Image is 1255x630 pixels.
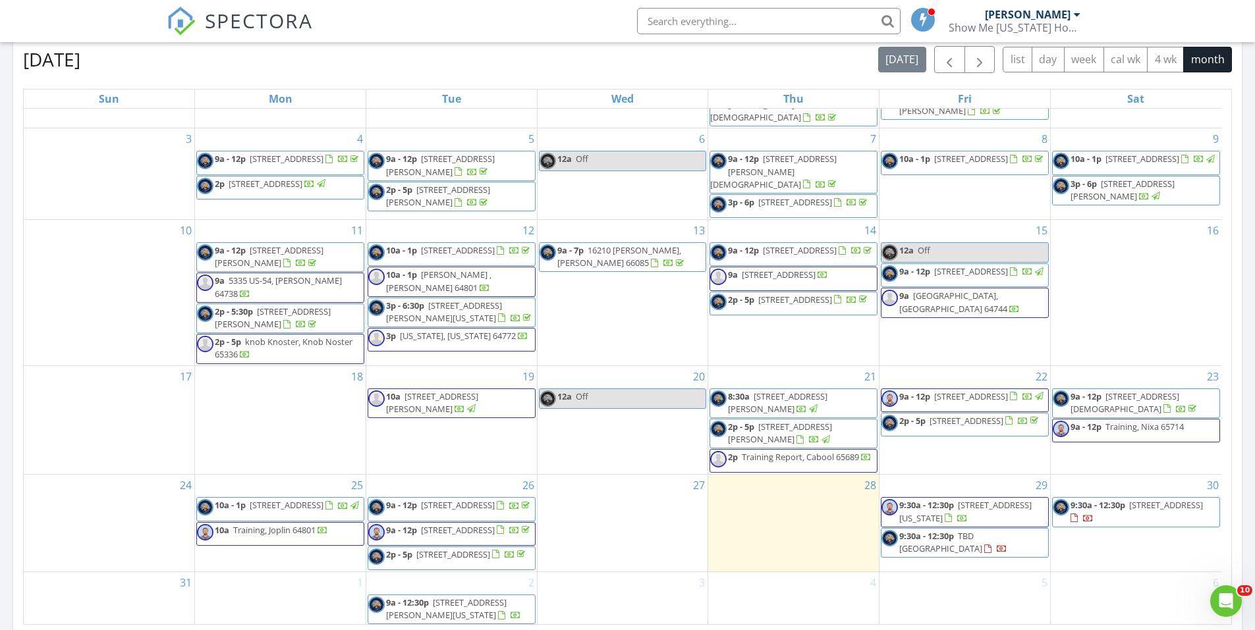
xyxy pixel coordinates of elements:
[24,475,195,572] td: Go to August 24, 2025
[368,242,536,266] a: 10a - 1p [STREET_ADDRESS]
[368,153,385,169] img: 457113340_122114371652455543_2292472785513355662_n.jpg
[985,8,1071,21] div: [PERSON_NAME]
[197,524,213,540] img: img_2594.jpeg
[868,572,879,593] a: Go to September 4, 2025
[899,390,1046,402] a: 9a - 12p [STREET_ADDRESS]
[708,128,879,220] td: Go to August 7, 2025
[196,522,364,546] a: 10a Training, Joplin 64801
[540,153,556,169] img: 457113340_122114371652455543_2292472785513355662_n.jpg
[881,153,898,169] img: 457113340_122114371652455543_2292472785513355662_n.jpg
[349,366,366,387] a: Go to August 18, 2025
[728,421,832,445] a: 2p - 5p [STREET_ADDRESS][PERSON_NAME]
[728,269,828,280] a: 9a [STREET_ADDRESS]
[742,451,859,463] span: Training Report, Cabool 65689
[349,475,366,496] a: Go to August 25, 2025
[557,244,681,269] span: 16210 [PERSON_NAME], [PERSON_NAME] 66085
[439,90,464,108] a: Tuesday
[540,390,556,407] img: 457113340_122114371652455543_2292472785513355662_n.jpg
[196,303,364,333] a: 2p - 5:30p [STREET_ADDRESS][PERSON_NAME]
[386,330,396,342] span: 3p
[366,475,537,572] td: Go to August 26, 2025
[215,244,323,269] a: 9a - 12p [STREET_ADDRESS][PERSON_NAME]
[540,244,556,261] img: 457113340_122114371652455543_2292472785513355662_n.jpg
[24,220,195,365] td: Go to August 10, 2025
[266,90,295,108] a: Monday
[537,475,708,572] td: Go to August 27, 2025
[708,572,879,626] td: Go to September 4, 2025
[1204,366,1221,387] a: Go to August 23, 2025
[763,244,837,256] span: [STREET_ADDRESS]
[368,151,536,180] a: 9a - 12p [STREET_ADDRESS][PERSON_NAME]
[215,305,331,330] span: [STREET_ADDRESS][PERSON_NAME]
[899,530,982,554] span: TBD [GEOGRAPHIC_DATA]
[354,128,366,149] a: Go to August 4, 2025
[728,294,754,305] span: 2p - 5p
[881,499,898,515] img: img_2594.jpeg
[899,265,1046,277] a: 9a - 12p [STREET_ADDRESS]
[728,390,827,415] a: 8:30a [STREET_ADDRESS][PERSON_NAME]
[1210,585,1242,617] iframe: Intercom live chat
[881,265,898,282] img: 457113340_122114371652455543_2292472785513355662_n.jpg
[690,475,708,496] a: Go to August 27, 2025
[539,242,707,272] a: 9a - 7p 16210 [PERSON_NAME], [PERSON_NAME] 66085
[1129,499,1203,511] span: [STREET_ADDRESS]
[1071,178,1097,190] span: 3p - 6p
[934,265,1008,277] span: [STREET_ADDRESS]
[1050,220,1221,365] td: Go to August 16, 2025
[195,220,366,365] td: Go to August 11, 2025
[386,499,532,511] a: 9a - 12p [STREET_ADDRESS]
[386,244,417,256] span: 10a - 1p
[881,244,898,261] img: 457113340_122114371652455543_2292472785513355662_n.jpg
[758,294,832,305] span: [STREET_ADDRESS]
[1210,572,1221,593] a: Go to September 6, 2025
[710,390,727,407] img: 457113340_122114371652455543_2292472785513355662_n.jpg
[710,294,727,310] img: 457113340_122114371652455543_2292472785513355662_n.jpg
[349,220,366,241] a: Go to August 11, 2025
[1033,475,1050,496] a: Go to August 29, 2025
[386,524,532,536] a: 9a - 12p [STREET_ADDRESS]
[1053,421,1069,437] img: img_2594.jpeg
[899,290,1020,314] a: 9a [GEOGRAPHIC_DATA], [GEOGRAPHIC_DATA] 64744
[728,196,870,208] a: 3p - 6p [STREET_ADDRESS]
[1103,47,1148,72] button: cal wk
[366,365,537,475] td: Go to August 19, 2025
[1064,47,1104,72] button: week
[899,415,1041,427] a: 2p - 5p [STREET_ADDRESS]
[1071,421,1186,433] a: 9a - 12p Training, Nixa 65714
[167,18,313,45] a: SPECTORA
[386,390,401,402] span: 10a
[400,330,516,342] span: [US_STATE], [US_STATE] 64772
[386,300,502,324] span: [STREET_ADDRESS][PERSON_NAME][US_STATE]
[1125,90,1147,108] a: Saturday
[1050,365,1221,475] td: Go to August 23, 2025
[368,298,536,327] a: 3p - 6:30p [STREET_ADDRESS][PERSON_NAME][US_STATE]
[386,548,412,560] span: 2p - 5p
[862,220,879,241] a: Go to August 14, 2025
[879,572,1051,626] td: Go to September 5, 2025
[728,451,738,463] span: 2p
[368,522,536,546] a: 9a - 12p [STREET_ADDRESS]
[537,365,708,475] td: Go to August 20, 2025
[195,128,366,220] td: Go to August 4, 2025
[728,244,874,256] a: 9a - 12p [STREET_ADDRESS]
[368,594,536,624] a: 9a - 12:30p [STREET_ADDRESS][PERSON_NAME][US_STATE]
[557,390,572,402] span: 12a
[526,128,537,149] a: Go to August 5, 2025
[1033,366,1050,387] a: Go to August 22, 2025
[728,196,754,208] span: 3p - 6p
[215,499,246,511] span: 10a - 1p
[197,244,213,261] img: 457113340_122114371652455543_2292472785513355662_n.jpg
[386,330,528,342] a: 3p [US_STATE], [US_STATE] 64772
[196,273,364,302] a: 9a 5335 US-54, [PERSON_NAME] 64738
[386,300,534,324] a: 3p - 6:30p [STREET_ADDRESS][PERSON_NAME][US_STATE]
[197,275,213,291] img: default-user-f0147aede5fd5fa78ca7ade42f37bd4542148d508eef1c3d3ea960f66861d68b.jpg
[1052,388,1220,418] a: 9a - 12p [STREET_ADDRESS][DEMOGRAPHIC_DATA]
[215,244,323,269] span: [STREET_ADDRESS][PERSON_NAME]
[197,305,213,322] img: 457113340_122114371652455543_2292472785513355662_n.jpg
[710,269,727,285] img: default-user-f0147aede5fd5fa78ca7ade42f37bd4542148d508eef1c3d3ea960f66861d68b.jpg
[196,242,364,272] a: 9a - 12p [STREET_ADDRESS][PERSON_NAME]
[758,196,832,208] span: [STREET_ADDRESS]
[24,572,195,626] td: Go to August 31, 2025
[1071,390,1179,415] span: [STREET_ADDRESS][DEMOGRAPHIC_DATA]
[899,499,1032,523] a: 9:30a - 12:30p [STREET_ADDRESS][US_STATE]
